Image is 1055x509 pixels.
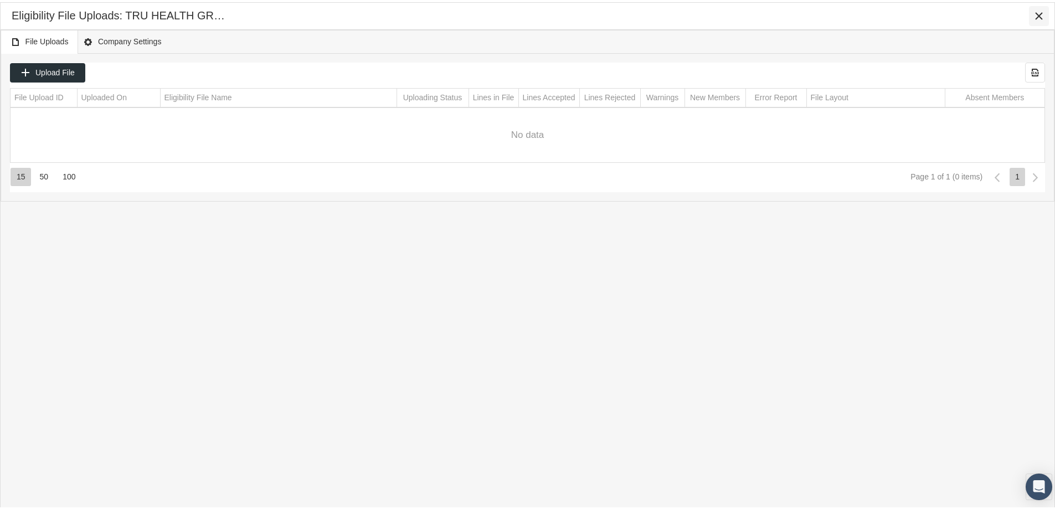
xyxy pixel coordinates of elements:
div: File Layout [811,90,848,101]
td: Column Eligibility File Name [160,86,397,105]
td: Column Uploaded On [77,86,160,105]
div: Page 1 of 1 (0 items) [910,170,982,179]
td: Column Lines in File [469,86,518,105]
div: Lines Rejected [584,90,636,101]
div: Open Intercom Messenger [1026,471,1052,498]
div: Absent Members [965,90,1024,101]
div: Page 1 [1010,166,1025,184]
span: Upload File [35,66,75,75]
td: Column Lines Rejected [579,86,640,105]
div: Page Navigation [10,160,1045,190]
div: Uploading Status [403,90,462,101]
div: New Members [690,90,740,101]
div: Uploaded On [81,90,127,101]
div: Upload File [10,61,85,80]
div: Items per page: 50 [34,166,54,184]
div: Lines in File [473,90,514,101]
span: No data [11,126,1044,139]
div: Data grid toolbar [10,60,1045,80]
div: Eligibility File Name [164,90,232,101]
td: Column File Upload ID [11,86,77,105]
td: Column Uploading Status [397,86,469,105]
td: Column Absent Members [945,86,1044,105]
div: Items per page: 100 [56,166,81,184]
td: Column New Members [685,86,745,105]
td: Column File Layout [806,86,945,105]
div: Error Report [754,90,797,101]
td: Column Warnings [640,86,685,105]
div: File Upload ID [14,90,64,101]
div: Data grid [10,60,1045,190]
div: Next Page [1026,166,1045,185]
div: Lines Accepted [523,90,575,101]
div: Eligibility File Uploads: TRU HEALTH GROUP [12,6,225,21]
span: File Uploads [11,33,69,47]
span: Company Settings [83,33,161,47]
td: Column Lines Accepted [518,86,579,105]
div: Warnings [646,90,679,101]
div: Previous Page [987,166,1007,185]
td: Column Error Report [745,86,806,105]
div: Items per page: 15 [11,166,31,184]
div: Close [1029,4,1049,24]
div: Export all data to Excel [1025,60,1045,80]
